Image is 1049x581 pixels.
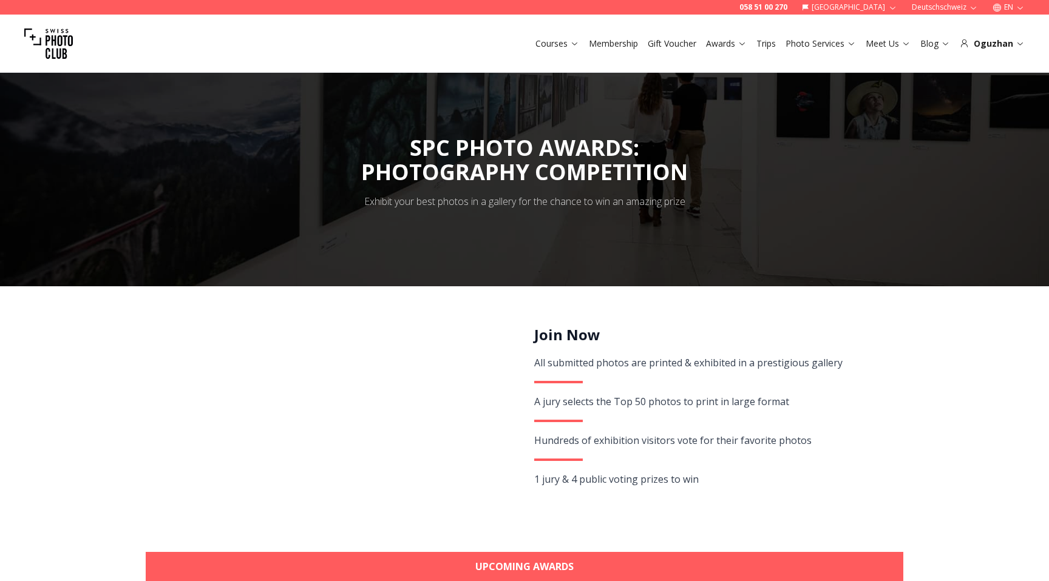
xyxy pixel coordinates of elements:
button: Meet Us [861,35,915,52]
button: Membership [584,35,643,52]
a: Blog [920,38,950,50]
a: Upcoming Awards [146,552,903,581]
div: A jury selects the Top 50 photos to print in large format [534,393,889,410]
h2: Join Now [534,325,889,344]
button: Blog [915,35,955,52]
div: Hundreds of exhibition visitors vote for their favorite photos [534,432,889,449]
div: Oguzhan [960,38,1025,50]
img: Swiss photo club [24,19,73,68]
button: Gift Voucher [643,35,701,52]
a: Trips [756,38,776,50]
a: Gift Voucher [648,38,696,50]
button: Trips [752,35,781,52]
a: 058 51 00 270 [739,2,787,12]
div: All submitted photos are printed & exhibited in a prestigious gallery [534,354,889,371]
a: Awards [706,38,747,50]
a: Photo Services [786,38,856,50]
div: Exhibit your best photos in a gallery for the chance to win an amazing prize [364,194,685,209]
a: Meet Us [866,38,911,50]
button: Awards [701,35,752,52]
span: SPC PHOTO AWARDS: [361,133,688,184]
div: PHOTOGRAPHY COMPETITION [361,160,688,184]
a: Membership [589,38,638,50]
a: Courses [535,38,579,50]
button: Photo Services [781,35,861,52]
button: Courses [531,35,584,52]
div: 1 jury & 4 public voting prizes to win [534,471,889,488]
